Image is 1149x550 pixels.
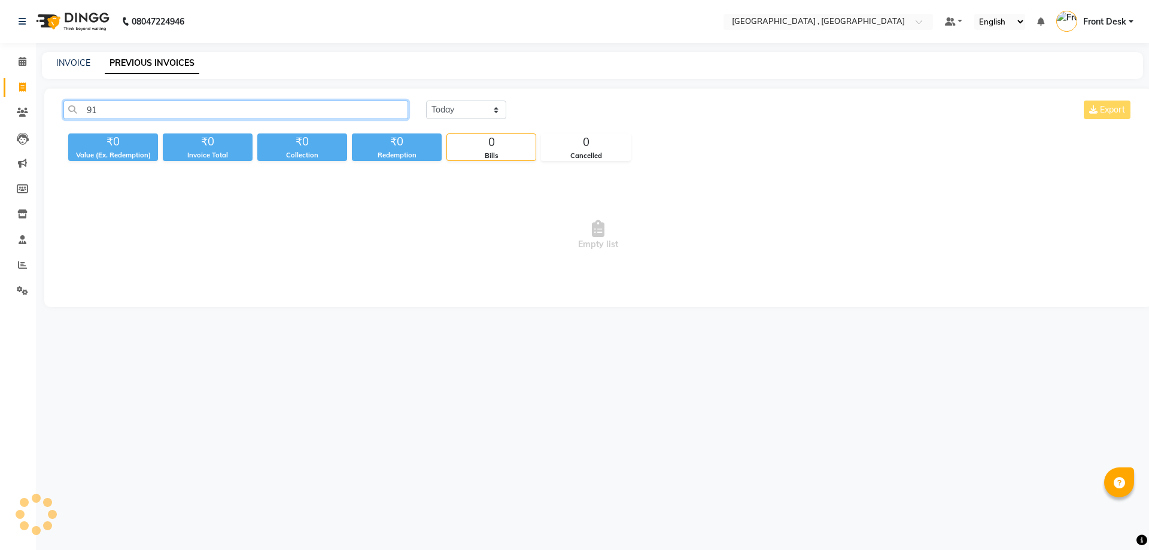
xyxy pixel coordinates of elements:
[447,151,536,161] div: Bills
[132,5,184,38] b: 08047224946
[257,133,347,150] div: ₹0
[105,53,199,74] a: PREVIOUS INVOICES
[447,134,536,151] div: 0
[1083,16,1126,28] span: Front Desk
[31,5,113,38] img: logo
[352,150,442,160] div: Redemption
[163,133,253,150] div: ₹0
[63,175,1133,295] span: Empty list
[63,101,408,119] input: Search by Name/Mobile/Email/Invoice No
[352,133,442,150] div: ₹0
[257,150,347,160] div: Collection
[68,133,158,150] div: ₹0
[542,151,630,161] div: Cancelled
[163,150,253,160] div: Invoice Total
[56,57,90,68] a: INVOICE
[542,134,630,151] div: 0
[68,150,158,160] div: Value (Ex. Redemption)
[1056,11,1077,32] img: Front Desk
